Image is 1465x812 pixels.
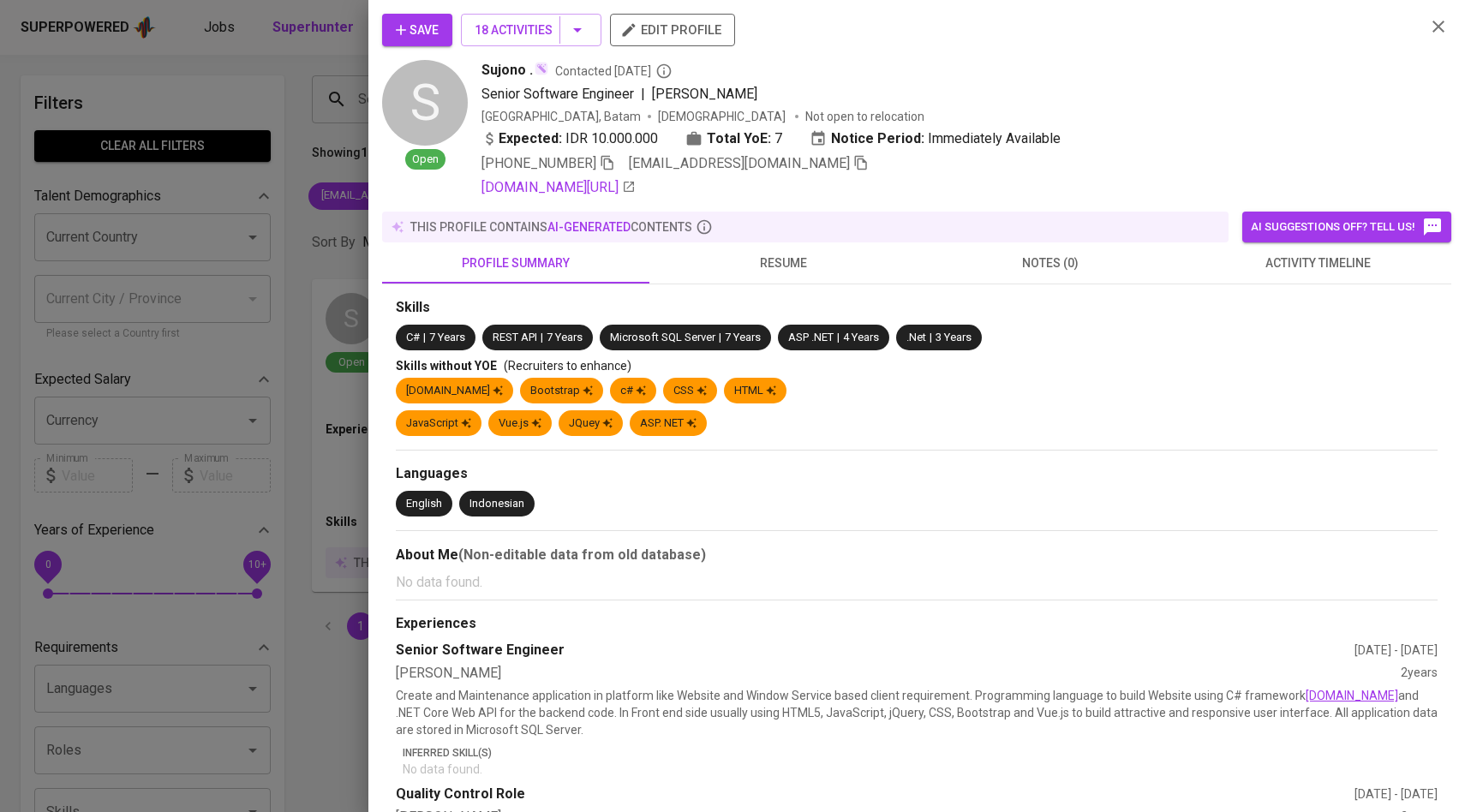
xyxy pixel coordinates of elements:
a: [DOMAIN_NAME] [1306,689,1398,702]
span: Senior Software Engineer [481,86,634,102]
div: JavaScript [406,415,471,432]
div: Quality Control Role [396,785,1354,804]
span: Contacted [DATE] [555,63,673,80]
img: magic_wand.svg [535,62,548,75]
span: AI-generated [547,220,631,234]
b: Expected: [499,128,562,149]
span: 7 Years [725,331,761,343]
span: 7 Years [547,331,583,343]
span: AI suggestions off? Tell us! [1251,217,1443,237]
p: this profile contains contents [410,218,692,236]
span: .Net [906,331,926,343]
div: English [406,496,442,512]
p: No data found. [396,572,1438,593]
div: Skills [396,298,1438,318]
span: 3 Years [936,331,972,343]
span: Skills without YOE [396,359,497,373]
b: (Non-editable data from old database) [458,546,706,563]
span: | [541,330,543,346]
div: ASP. NET [640,415,697,432]
span: profile summary [392,253,639,274]
div: [PERSON_NAME] [396,664,1401,684]
div: Vue.js [499,415,541,432]
div: Indonesian [469,496,524,512]
a: edit profile [610,22,735,36]
span: [EMAIL_ADDRESS][DOMAIN_NAME] [629,155,850,171]
div: Experiences [396,614,1438,634]
span: | [641,84,645,104]
span: 4 Years [843,331,879,343]
span: Save [396,20,439,41]
span: notes (0) [927,253,1174,274]
button: edit profile [610,14,735,46]
span: 18 Activities [475,20,588,41]
b: Total YoE: [707,128,771,149]
b: Notice Period: [831,128,924,149]
span: | [930,330,932,346]
span: 7 [774,128,782,149]
span: | [719,330,721,346]
div: CSS [673,383,707,399]
p: Not open to relocation [805,108,924,125]
span: Microsoft SQL Server [610,331,715,343]
svg: By Batam recruiter [655,63,673,80]
div: c# [620,383,646,399]
span: REST API [493,331,537,343]
div: 2 years [1401,664,1438,684]
div: Immediately Available [810,128,1061,149]
button: Save [382,14,452,46]
span: [DEMOGRAPHIC_DATA] [658,108,788,125]
span: [PHONE_NUMBER] [481,155,596,171]
div: [DATE] - [DATE] [1354,642,1438,659]
button: AI suggestions off? Tell us! [1242,212,1451,242]
span: (Recruiters to enhance) [504,359,631,373]
button: 18 Activities [461,14,601,46]
span: resume [660,253,906,274]
div: IDR 10.000.000 [481,128,658,149]
div: JQuey [569,415,613,432]
p: Inferred Skill(s) [403,745,1438,761]
p: No data found. [403,761,1438,778]
span: Sujono . [481,60,533,81]
span: edit profile [624,19,721,41]
div: Bootstrap [530,383,593,399]
div: Senior Software Engineer [396,641,1354,660]
div: S [382,60,468,146]
span: C# [406,331,420,343]
span: | [837,330,840,346]
div: [DATE] - [DATE] [1354,785,1438,803]
div: Languages [396,464,1438,484]
p: Create and Maintenance application in platform like Website and Window Service based client requi... [396,687,1438,738]
span: ASP .NET [788,331,834,343]
span: [PERSON_NAME] [652,86,757,102]
a: [DOMAIN_NAME][URL] [481,177,636,198]
div: HTML [734,383,776,399]
span: Open [405,152,445,168]
span: | [423,330,426,346]
span: 7 Years [429,331,465,343]
span: activity timeline [1194,253,1441,274]
div: About Me [396,545,1438,565]
div: [GEOGRAPHIC_DATA], Batam [481,108,641,125]
div: [DOMAIN_NAME] [406,383,503,399]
